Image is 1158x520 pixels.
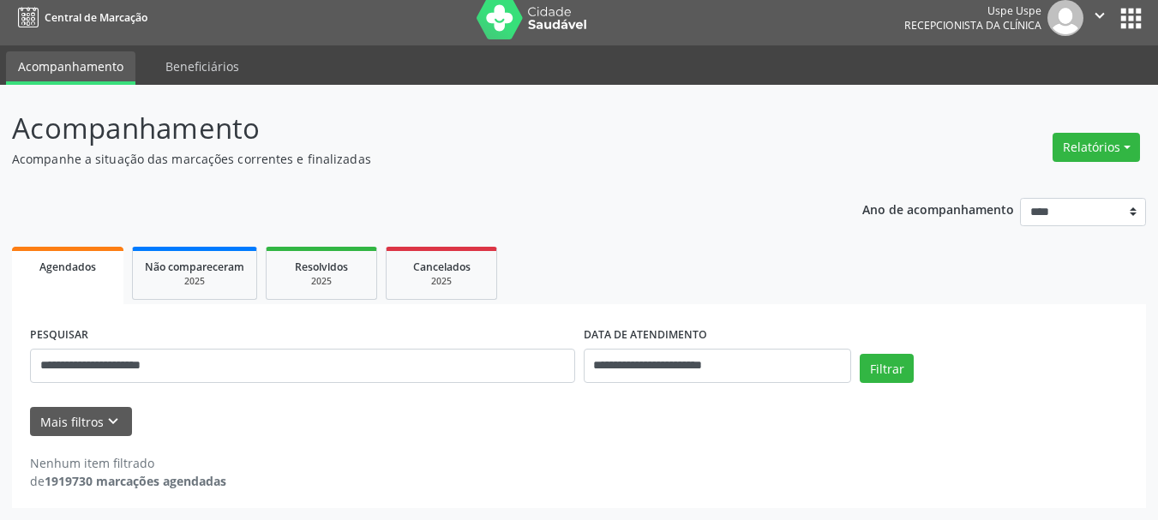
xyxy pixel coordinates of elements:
span: Resolvidos [295,260,348,274]
div: Nenhum item filtrado [30,454,226,472]
strong: 1919730 marcações agendadas [45,473,226,489]
a: Acompanhamento [6,51,135,85]
span: Central de Marcação [45,10,147,25]
i:  [1090,6,1109,25]
button: Mais filtroskeyboard_arrow_down [30,407,132,437]
label: DATA DE ATENDIMENTO [584,322,707,349]
div: 2025 [279,275,364,288]
button: Relatórios [1053,133,1140,162]
div: 2025 [399,275,484,288]
i: keyboard_arrow_down [104,412,123,431]
div: 2025 [145,275,244,288]
span: Cancelados [413,260,471,274]
label: PESQUISAR [30,322,88,349]
button: apps [1116,3,1146,33]
a: Central de Marcação [12,3,147,32]
div: de [30,472,226,490]
p: Ano de acompanhamento [862,198,1014,219]
span: Não compareceram [145,260,244,274]
span: Agendados [39,260,96,274]
div: Uspe Uspe [904,3,1041,18]
p: Acompanhe a situação das marcações correntes e finalizadas [12,150,806,168]
a: Beneficiários [153,51,251,81]
span: Recepcionista da clínica [904,18,1041,33]
button: Filtrar [860,354,914,383]
p: Acompanhamento [12,107,806,150]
